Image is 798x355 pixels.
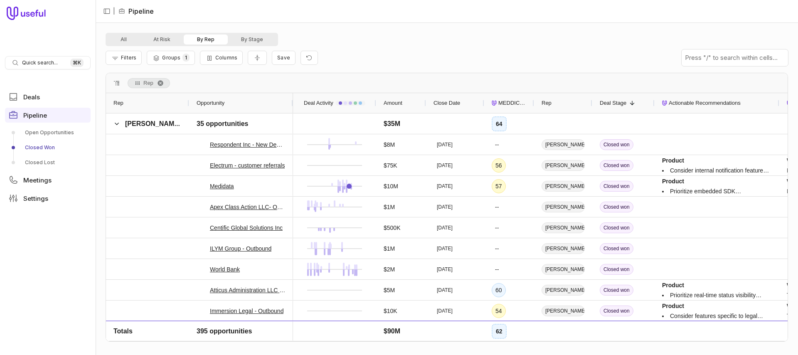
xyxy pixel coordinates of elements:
[23,94,40,100] span: Deals
[384,140,395,150] div: $8M
[437,287,453,293] time: [DATE]
[70,59,84,67] kbd: ⌘ K
[210,202,286,212] a: Apex Class Action LLC- Outbound
[5,191,91,206] a: Settings
[210,223,283,233] a: Centific Global Solutions Inc
[600,98,626,108] span: Deal Stage
[682,49,788,66] input: Press "/" to search within cells...
[437,328,453,335] time: [DATE]
[228,35,276,44] button: By Stage
[5,126,91,169] div: Pipeline submenu
[600,160,633,171] span: Closed won
[662,301,772,311] dt: Product
[600,243,633,254] span: Closed won
[384,98,402,108] span: Amount
[542,243,585,254] span: [PERSON_NAME]
[495,244,499,254] div: --
[118,6,154,16] li: Pipeline
[542,306,585,316] span: [PERSON_NAME]
[384,223,400,233] div: $500K
[600,264,633,275] span: Closed won
[107,35,140,44] button: All
[495,202,499,212] div: --
[384,327,400,337] div: $300K
[5,141,91,154] a: Closed Won
[125,120,181,127] span: [PERSON_NAME]
[437,266,453,273] time: [DATE]
[272,51,296,65] button: Create a new saved view
[277,54,290,61] span: Save
[210,327,223,337] a: Uline
[23,195,48,202] span: Settings
[542,202,585,212] span: [PERSON_NAME]
[121,54,136,61] span: Filters
[669,98,741,108] span: Actionable Recommendations
[210,160,285,170] a: Electrum - customer referrals
[300,51,318,65] button: Reset view
[600,181,633,192] span: Closed won
[23,112,47,118] span: Pipeline
[210,140,286,150] a: Respondent Inc - New Deal - Outbound 2023
[495,327,499,337] div: --
[215,54,237,61] span: Columns
[600,285,633,296] span: Closed won
[184,35,228,44] button: By Rep
[197,119,248,129] div: 35 opportunities
[5,108,91,123] a: Pipeline
[437,204,453,210] time: [DATE]
[542,181,585,192] span: [PERSON_NAME]
[23,177,52,183] span: Meetings
[662,311,772,321] dd: Consider features specific to legal research workflows
[384,306,397,316] div: $10K
[542,285,585,296] span: [PERSON_NAME]
[210,306,283,316] a: Immersion Legal - Outbound
[210,181,234,191] a: Medidata
[128,78,170,88] span: Rep. Press ENTER to sort. Press DELETE to remove
[600,326,633,337] span: Closed won
[140,35,184,44] button: At Risk
[495,223,499,233] div: --
[5,126,91,139] a: Open Opportunities
[437,141,453,148] time: [DATE]
[182,54,190,62] span: 1
[143,78,153,88] span: Rep
[128,78,170,88] div: Row Groups
[662,93,772,113] div: Actionable Recommendations
[600,306,633,316] span: Closed won
[662,176,772,186] dt: Product
[542,222,585,233] span: [PERSON_NAME]
[433,98,460,108] span: Close Date
[384,202,395,212] div: $1M
[662,165,772,175] dd: Consider internal notification features for admin-controlled environments
[210,264,240,274] a: World Bank
[384,244,395,254] div: $1M
[384,181,398,191] div: $10M
[542,139,585,150] span: [PERSON_NAME]
[113,98,123,108] span: Rep
[384,119,400,129] div: $35M
[437,183,453,190] time: [DATE]
[495,306,502,316] div: 54
[106,51,142,65] button: Filter Pipeline
[5,89,91,104] a: Deals
[147,51,195,65] button: Group Pipeline
[437,245,453,252] time: [DATE]
[662,280,772,290] dt: Product
[437,308,453,314] time: [DATE]
[495,264,499,274] div: --
[492,93,527,113] div: MEDDICC Score
[498,98,527,108] span: MEDDICC Score
[113,6,115,16] span: |
[5,156,91,169] a: Closed Lost
[495,181,502,191] div: 57
[495,140,499,150] div: --
[162,54,180,61] span: Groups
[384,264,395,274] div: $2M
[22,59,58,66] span: Quick search...
[600,139,633,150] span: Closed won
[101,5,113,17] button: Collapse sidebar
[197,98,224,108] span: Opportunity
[5,173,91,187] a: Meetings
[542,160,585,171] span: [PERSON_NAME]
[495,160,502,170] div: 56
